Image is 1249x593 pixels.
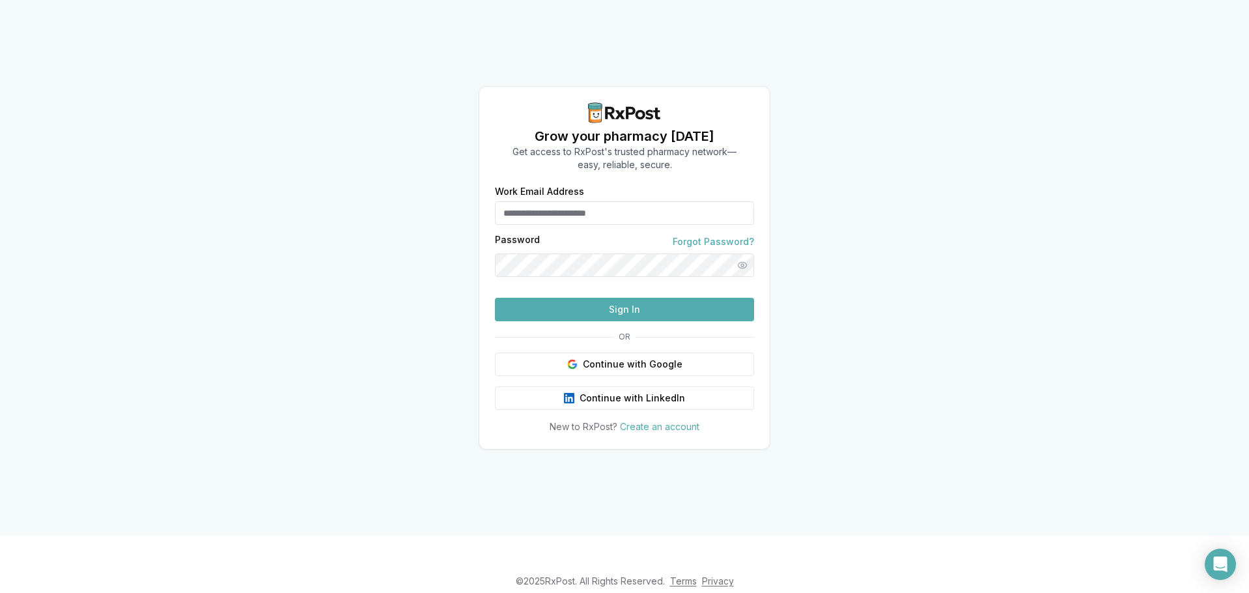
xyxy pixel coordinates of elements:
button: Continue with Google [495,353,754,376]
p: Get access to RxPost's trusted pharmacy network— easy, reliable, secure. [512,145,737,171]
a: Terms [670,575,697,586]
a: Privacy [702,575,734,586]
span: OR [613,332,636,342]
div: Open Intercom Messenger [1205,549,1236,580]
label: Password [495,235,540,248]
button: Sign In [495,298,754,321]
a: Create an account [620,421,699,432]
img: RxPost Logo [583,102,666,123]
span: New to RxPost? [550,421,617,432]
label: Work Email Address [495,187,754,196]
img: Google [567,359,578,369]
a: Forgot Password? [673,235,754,248]
button: Show password [731,253,754,277]
img: LinkedIn [564,393,574,403]
h1: Grow your pharmacy [DATE] [512,127,737,145]
button: Continue with LinkedIn [495,386,754,410]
